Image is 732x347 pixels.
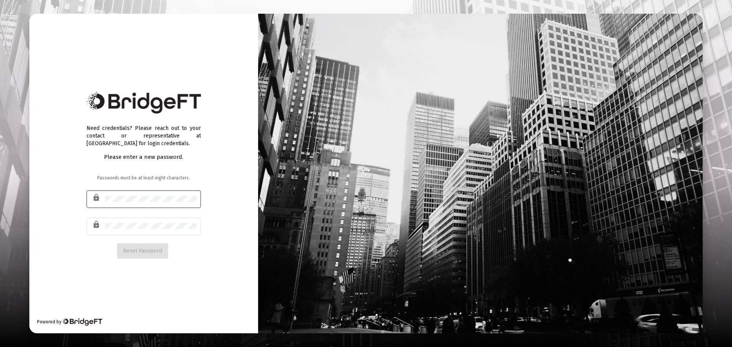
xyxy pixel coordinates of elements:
[117,243,168,259] button: Reset Password
[87,153,201,161] div: Please enter a new password.
[123,248,162,254] span: Reset Password
[87,117,201,147] div: Need credentials? Please reach out to your contact or representative at [GEOGRAPHIC_DATA] for log...
[87,174,201,182] div: Passwords must be at least eight characters.
[37,318,102,326] div: Powered by
[62,318,102,326] img: Bridge Financial Technology Logo
[92,193,101,202] mat-icon: lock
[87,92,201,114] img: Bridge Financial Technology Logo
[92,220,101,229] mat-icon: lock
